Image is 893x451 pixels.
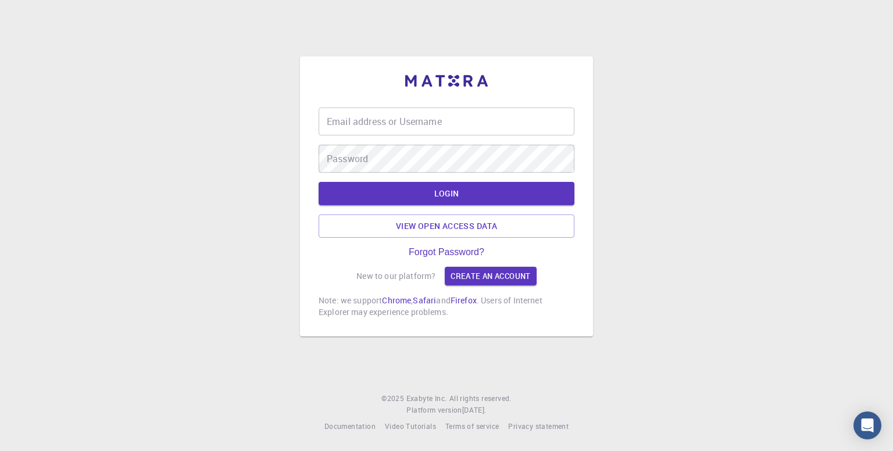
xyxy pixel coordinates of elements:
[413,295,436,306] a: Safari
[853,411,881,439] div: Open Intercom Messenger
[385,421,436,431] span: Video Tutorials
[406,393,447,405] a: Exabyte Inc.
[319,214,574,238] a: View open access data
[508,421,569,432] a: Privacy statement
[451,295,477,306] a: Firefox
[409,247,484,257] a: Forgot Password?
[382,295,411,306] a: Chrome
[356,270,435,282] p: New to our platform?
[508,421,569,431] span: Privacy statement
[462,405,487,416] a: [DATE].
[445,421,499,432] a: Terms of service
[324,421,376,432] a: Documentation
[406,393,447,403] span: Exabyte Inc.
[381,393,406,405] span: © 2025
[445,267,536,285] a: Create an account
[319,182,574,205] button: LOGIN
[445,421,499,431] span: Terms of service
[324,421,376,431] span: Documentation
[462,405,487,414] span: [DATE] .
[319,295,574,318] p: Note: we support , and . Users of Internet Explorer may experience problems.
[385,421,436,432] a: Video Tutorials
[449,393,512,405] span: All rights reserved.
[406,405,462,416] span: Platform version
